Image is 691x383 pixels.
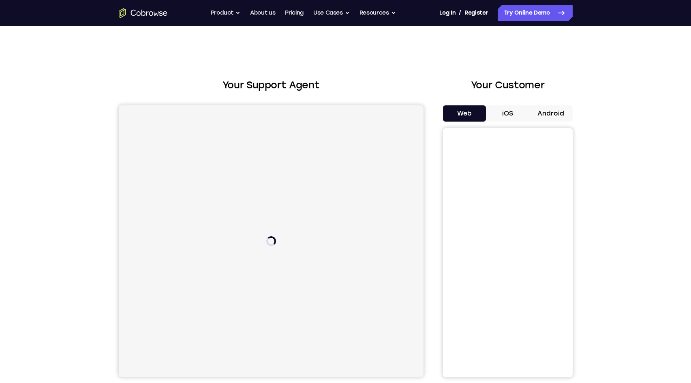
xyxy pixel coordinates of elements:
[285,5,304,21] a: Pricing
[464,5,488,21] a: Register
[211,5,241,21] button: Product
[459,8,461,18] span: /
[443,78,573,92] h2: Your Customer
[119,8,167,18] a: Go to the home page
[119,78,424,92] h2: Your Support Agent
[313,5,350,21] button: Use Cases
[359,5,396,21] button: Resources
[250,5,275,21] a: About us
[486,105,529,122] button: iOS
[529,105,573,122] button: Android
[439,5,456,21] a: Log In
[498,5,573,21] a: Try Online Demo
[443,105,486,122] button: Web
[119,105,424,377] iframe: Agent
